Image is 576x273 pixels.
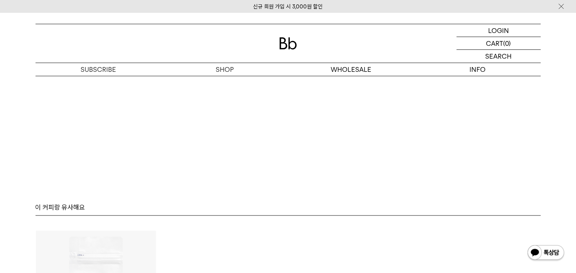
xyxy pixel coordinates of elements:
p: LOGIN [488,24,509,37]
p: WHOLESALE [288,63,415,76]
p: (0) [503,37,511,49]
img: 카카오톡 채널 1:1 채팅 버튼 [527,244,565,262]
p: INFO [415,63,541,76]
img: 로고 [279,37,297,49]
a: SHOP [162,63,288,76]
p: CART [486,37,503,49]
a: 신규 회원 가입 시 3,000원 할인 [253,3,323,10]
p: SEARCH [486,50,512,63]
a: SUBSCRIBE [36,63,162,76]
a: LOGIN [457,24,541,37]
p: 이 커피랑 유사해요 [36,203,85,212]
a: CART (0) [457,37,541,50]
